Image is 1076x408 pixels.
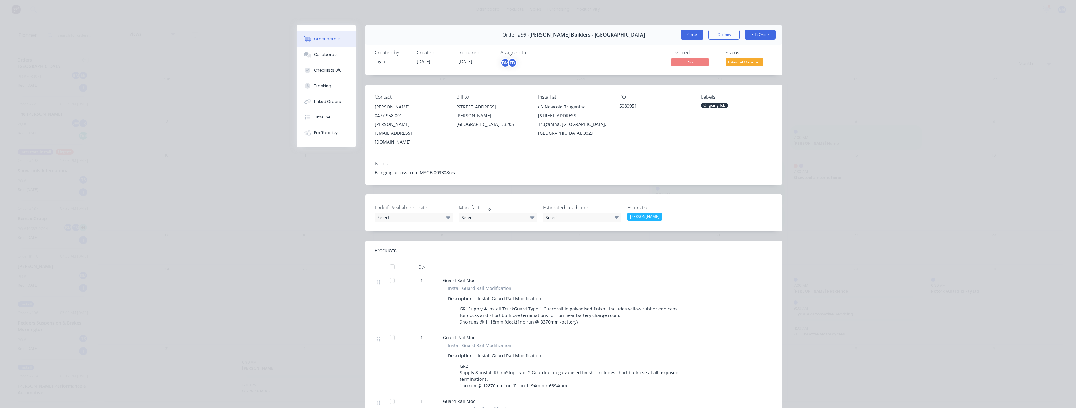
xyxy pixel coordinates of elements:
[297,125,356,141] button: Profitability
[443,335,476,340] span: Guard Rail Mod
[375,120,446,146] div: [PERSON_NAME][EMAIL_ADDRESS][DOMAIN_NAME]
[448,285,511,291] span: Install Guard Rail Modification
[314,52,339,58] div: Collaborate
[500,58,517,68] button: BMEB
[375,247,397,254] div: Products
[297,63,356,78] button: Checklists 0/0
[375,94,446,100] div: Contact
[543,213,621,222] div: Select...
[297,47,356,63] button: Collaborate
[420,277,423,284] span: 1
[456,103,528,129] div: [STREET_ADDRESS][PERSON_NAME][GEOGRAPHIC_DATA], , 3205
[375,103,446,146] div: [PERSON_NAME]0477 958 001[PERSON_NAME][EMAIL_ADDRESS][DOMAIN_NAME]
[448,351,475,360] div: Description
[500,50,563,56] div: Assigned to
[297,31,356,47] button: Order details
[417,58,430,64] span: [DATE]
[457,361,683,390] div: GR2 Supply & install RhinoStop Type 2 Guardrail in galvanised finish. Includes short bullnose at ...
[375,169,773,176] div: Bringing across from MYOB 009308rev
[375,111,446,120] div: 0477 958 001
[708,30,740,40] button: Options
[701,103,728,108] div: Ongoing Job
[726,58,763,68] button: Internal Manufa...
[375,204,453,211] label: Forklift Avaliable on site
[475,294,544,303] div: Install Guard Rail Modification
[456,94,528,100] div: Bill to
[314,99,341,104] div: Linked Orders
[627,213,662,221] div: [PERSON_NAME]
[420,398,423,405] span: 1
[538,94,610,100] div: Install at
[420,334,423,341] span: 1
[502,32,529,38] span: Order #99 -
[543,204,621,211] label: Estimated Lead Time
[538,103,610,138] div: c/- Newcold Truganina [STREET_ADDRESS]Truganina, [GEOGRAPHIC_DATA], [GEOGRAPHIC_DATA], 3029
[448,342,511,349] span: Install Guard Rail Modification
[375,213,453,222] div: Select...
[681,30,703,40] button: Close
[538,103,610,120] div: c/- Newcold Truganina [STREET_ADDRESS]
[297,78,356,94] button: Tracking
[457,304,683,326] div: GR1Supply & install TruckGuard Type 1 Guardrail in galvanised finish. Includes yellow rubber end ...
[500,58,510,68] div: BM
[443,398,476,404] span: Guard Rail Mod
[375,58,409,65] div: Tayla
[508,58,517,68] div: EB
[314,83,331,89] div: Tracking
[538,120,610,138] div: Truganina, [GEOGRAPHIC_DATA], [GEOGRAPHIC_DATA], 3029
[448,294,475,303] div: Description
[701,94,773,100] div: Labels
[403,261,440,273] div: Qty
[671,50,718,56] div: Invoiced
[297,94,356,109] button: Linked Orders
[456,103,528,120] div: [STREET_ADDRESS][PERSON_NAME]
[726,50,773,56] div: Status
[314,130,338,136] div: Profitability
[459,204,537,211] label: Manufacturing
[375,161,773,167] div: Notes
[459,50,493,56] div: Required
[619,94,691,100] div: PO
[529,32,645,38] span: [PERSON_NAME] Builders - [GEOGRAPHIC_DATA]
[627,204,706,211] label: Estimator
[456,120,528,129] div: [GEOGRAPHIC_DATA], , 3205
[314,68,342,73] div: Checklists 0/0
[297,109,356,125] button: Timeline
[726,58,763,66] span: Internal Manufa...
[619,103,691,111] div: 5080951
[459,58,472,64] span: [DATE]
[375,103,446,111] div: [PERSON_NAME]
[475,351,544,360] div: Install Guard Rail Modification
[375,50,409,56] div: Created by
[745,30,776,40] button: Edit Order
[443,277,476,283] span: Guard Rail Mod
[459,213,537,222] div: Select...
[314,114,331,120] div: Timeline
[671,58,709,66] span: No
[314,36,341,42] div: Order details
[417,50,451,56] div: Created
